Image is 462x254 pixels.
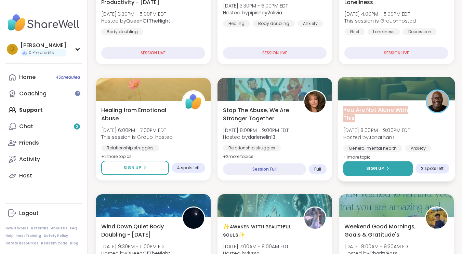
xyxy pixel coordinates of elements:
[253,20,295,27] div: Body doubling
[101,106,174,123] span: Healing from Emotional Abuse
[366,165,384,172] span: Sign Up
[29,50,54,56] span: 0 Pro credits
[427,91,448,112] img: JonathanT
[101,134,173,141] span: This session is Group-hosted
[5,135,82,151] a: Friends
[19,172,32,179] div: Host
[16,233,41,238] a: Host Training
[344,17,416,24] span: This session is Group-hosted
[5,11,82,35] img: ShareWell Nav Logo
[183,91,204,112] img: ShareWell
[421,166,444,171] span: 2 spots left
[223,163,306,175] div: Session Full
[5,69,82,85] a: Home4Scheduled
[223,9,288,16] span: Hosted by
[70,226,77,231] a: FAQ
[44,233,68,238] a: Safety Policy
[51,226,67,231] a: About Us
[19,90,47,97] div: Coaching
[19,123,33,130] div: Chat
[101,17,170,24] span: Hosted by
[19,210,39,217] div: Logout
[344,28,365,35] div: Grief
[343,145,402,152] div: General mental health
[344,243,410,250] span: [DATE] 8:00AM - 9:30AM EDT
[223,106,296,123] span: Stop The Abuse, We Are Stronger Together
[19,156,40,163] div: Activity
[21,42,66,49] div: [PERSON_NAME]
[31,226,48,231] a: Referrals
[343,106,408,122] span: You Are Not Alone With This
[5,226,28,231] a: How It Works
[101,28,143,35] div: Body doubling
[101,47,205,59] div: SESSION LIVE
[248,134,275,141] b: darlenelin13
[101,11,170,17] span: [DATE] 3:30PM - 5:00PM EDT
[223,2,288,9] span: [DATE] 3:30PM - 5:00PM EDT
[426,208,447,229] img: CharityRoss
[223,20,250,27] div: Healing
[101,223,174,239] span: Wind Down Quiet Body Doubling - [DATE]
[223,223,296,239] span: ✨ᴀᴡᴀᴋᴇɴ ᴡɪᴛʜ ʙᴇᴀᴜᴛɪғᴜʟ sᴏᴜʟs✨
[5,118,82,135] a: Chat2
[344,47,448,59] div: SESSION LIVE
[223,145,281,151] div: Relationship struggles
[19,73,36,81] div: Home
[5,241,38,246] a: Safety Resources
[70,241,78,246] a: Blog
[314,166,321,172] span: Full
[304,208,326,229] img: lyssa
[76,124,78,130] span: 2
[126,17,170,24] b: QueenOfTheNight
[343,127,410,134] span: [DATE] 8:00PM - 9:00PM EDT
[56,75,80,80] span: 4 Scheduled
[5,205,82,222] a: Logout
[101,161,169,175] button: Sign Up
[343,161,413,176] button: Sign Up
[5,233,14,238] a: Help
[223,134,289,141] span: Hosted by
[41,241,67,246] a: Redeem Code
[10,45,14,54] span: D
[75,91,80,96] iframe: Spotlight
[369,134,396,141] b: JonathanT
[101,243,170,250] span: [DATE] 9:30PM - 11:00PM EDT
[248,9,282,16] b: pipishay2olivia
[223,47,327,59] div: SESSION LIVE
[101,145,159,151] div: Relationship struggles
[403,28,437,35] div: Depression
[19,139,39,147] div: Friends
[183,208,204,229] img: QueenOfTheNight
[101,127,173,134] span: [DATE] 6:00PM - 7:00PM EDT
[223,127,289,134] span: [DATE] 8:00PM - 9:00PM EDT
[405,145,432,152] div: Anxiety
[5,168,82,184] a: Host
[368,28,400,35] div: Loneliness
[5,85,82,102] a: Coaching
[344,11,416,17] span: [DATE] 4:00PM - 5:00PM EDT
[298,20,323,27] div: Anxiety
[223,243,289,250] span: [DATE] 7:00AM - 8:00AM EDT
[177,165,200,171] span: 4 spots left
[123,165,141,171] span: Sign Up
[304,91,326,112] img: darlenelin13
[5,151,82,168] a: Activity
[344,223,418,239] span: Weekend Good Mornings, Goals & Gratitude's
[343,134,410,141] span: Hosted by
